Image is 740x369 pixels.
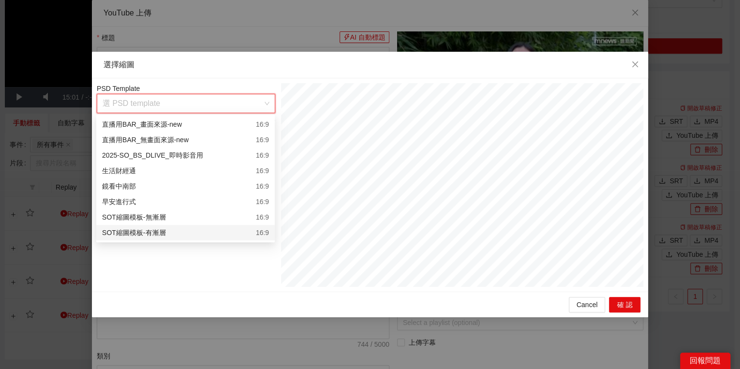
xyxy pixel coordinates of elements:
[631,60,639,68] span: close
[256,165,269,176] div: 16:9
[102,212,165,222] div: SOT縮圖模板-無漸層
[102,181,136,192] div: 鏡看中南部
[680,353,730,369] div: 回報問題
[102,119,182,130] div: 直播用BAR_畫面來源-new
[609,297,640,312] button: 確認
[256,196,269,207] div: 16:9
[102,150,203,161] div: 2025-SO_BS_DLIVE_即時影音用
[622,52,648,78] button: Close
[102,134,189,145] div: 直播用BAR_無畫面來源-new
[102,227,165,238] div: SOT縮圖模板-有漸層
[256,134,269,145] div: 16:9
[104,59,636,70] div: 選擇縮圖
[577,299,598,310] span: Cancel
[256,119,269,130] div: 16:9
[256,150,269,161] div: 16:9
[256,181,269,192] div: 16:9
[256,212,269,222] div: 16:9
[256,227,269,238] div: 16:9
[102,196,136,207] div: 早安進行式
[102,165,136,176] div: 生活財經通
[97,85,140,92] span: PSD Template
[569,297,606,312] button: Cancel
